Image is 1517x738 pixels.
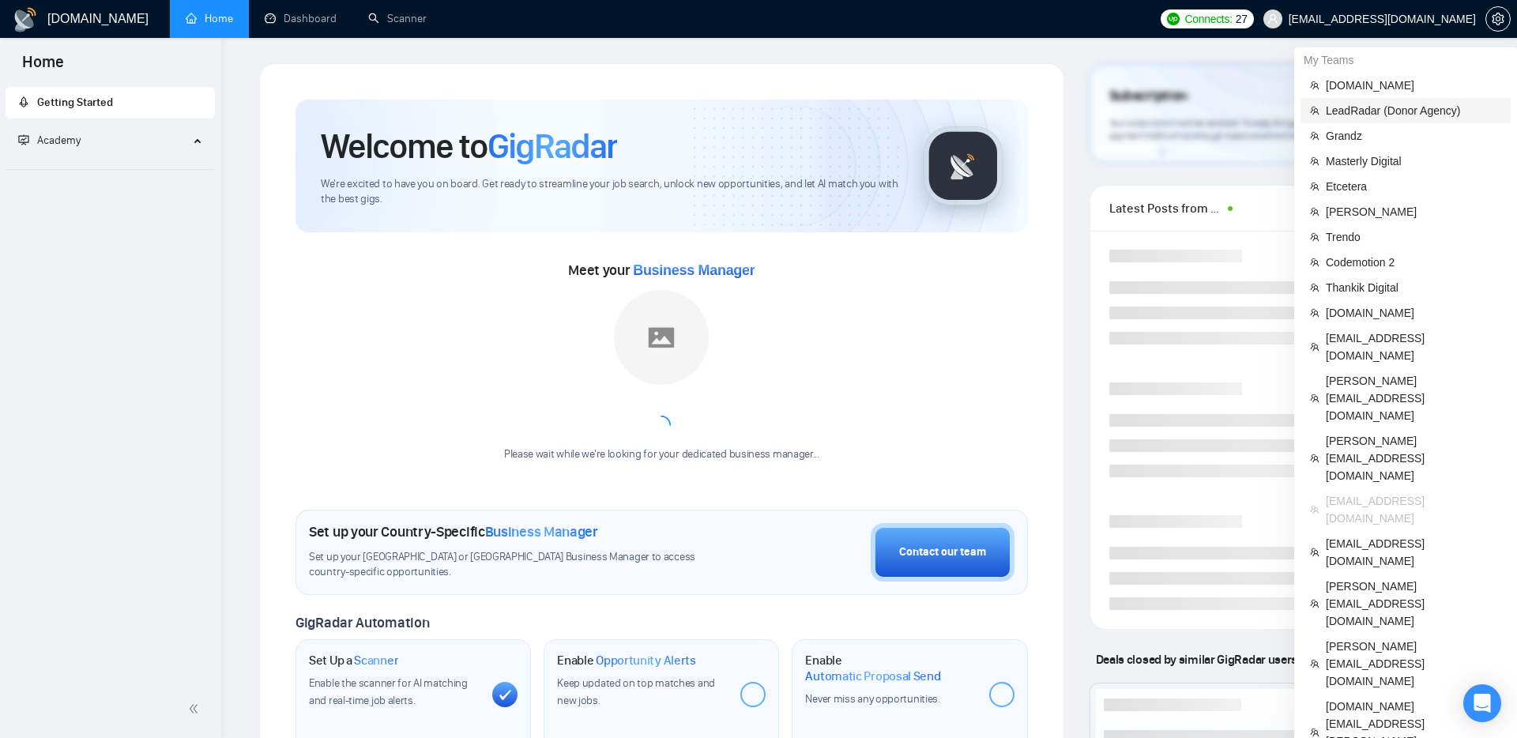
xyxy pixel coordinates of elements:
span: Academy [18,134,81,147]
img: upwork-logo.png [1167,13,1180,25]
span: team [1310,728,1319,737]
span: team [1310,258,1319,267]
h1: Welcome to [321,125,617,168]
span: team [1310,81,1319,90]
span: team [1310,182,1319,191]
span: [DOMAIN_NAME] [1326,304,1501,322]
span: [EMAIL_ADDRESS][DOMAIN_NAME] [1326,492,1501,527]
span: Scanner [354,653,398,668]
span: LeadRadar (Donor Agency) [1326,102,1501,119]
span: [PERSON_NAME] [1326,203,1501,220]
span: [DOMAIN_NAME] [1326,77,1501,94]
span: team [1310,207,1319,217]
div: Please wait while we're looking for your dedicated business manager... [495,447,829,462]
span: Keep updated on top matches and new jobs. [557,676,715,707]
a: dashboardDashboard [265,12,337,25]
span: Deals closed by similar GigRadar users [1090,646,1304,673]
div: My Teams [1294,47,1517,73]
h1: Enable [557,653,696,668]
h1: Set Up a [309,653,398,668]
li: Getting Started [6,87,215,119]
img: placeholder.png [614,290,709,385]
span: team [1310,342,1319,352]
span: [PERSON_NAME][EMAIL_ADDRESS][DOMAIN_NAME] [1326,578,1501,630]
span: setting [1486,13,1510,25]
span: [PERSON_NAME][EMAIL_ADDRESS][DOMAIN_NAME] [1326,372,1501,424]
span: Connects: [1184,10,1232,28]
span: [EMAIL_ADDRESS][DOMAIN_NAME] [1326,535,1501,570]
span: double-left [188,701,204,717]
span: team [1310,156,1319,166]
span: [PERSON_NAME][EMAIL_ADDRESS][DOMAIN_NAME] [1326,638,1501,690]
a: homeHome [186,12,233,25]
span: team [1310,505,1319,514]
span: team [1310,232,1319,242]
span: Getting Started [37,96,113,109]
a: setting [1485,13,1511,25]
button: setting [1485,6,1511,32]
li: Academy Homepage [6,163,215,173]
span: Academy [37,134,81,147]
span: team [1310,283,1319,292]
span: Home [9,51,77,84]
span: Business Manager [485,523,598,540]
span: Meet your [568,262,755,279]
span: loading [652,416,671,435]
span: Thankik Digital [1326,279,1501,296]
span: team [1310,599,1319,608]
span: team [1310,131,1319,141]
span: fund-projection-screen [18,134,29,145]
span: Your subscription will be renewed. To keep things running smoothly, make sure your payment method... [1109,117,1432,142]
span: Enable the scanner for AI matching and real-time job alerts. [309,676,468,707]
span: team [1310,308,1319,318]
span: team [1310,659,1319,668]
span: GigRadar Automation [295,614,429,631]
span: Latest Posts from the GigRadar Community [1109,198,1224,218]
span: Codemotion 2 [1326,254,1501,271]
span: Opportunity Alerts [596,653,696,668]
span: Business Manager [633,262,755,278]
span: Trendo [1326,228,1501,246]
span: We're excited to have you on board. Get ready to streamline your job search, unlock new opportuni... [321,177,898,207]
span: team [1310,393,1319,403]
span: team [1310,548,1319,557]
span: [PERSON_NAME][EMAIL_ADDRESS][DOMAIN_NAME] [1326,432,1501,484]
h1: Set up your Country-Specific [309,523,598,540]
span: team [1310,454,1319,463]
h1: Enable [805,653,976,683]
span: [EMAIL_ADDRESS][DOMAIN_NAME] [1326,329,1501,364]
img: logo [13,7,38,32]
span: Never miss any opportunities. [805,692,939,706]
span: team [1310,106,1319,115]
img: gigradar-logo.png [924,126,1003,205]
div: Open Intercom Messenger [1463,684,1501,722]
span: Subscription [1109,83,1188,110]
a: searchScanner [368,12,427,25]
div: Contact our team [899,544,986,561]
span: Masterly Digital [1326,152,1501,170]
span: Etcetera [1326,178,1501,195]
span: Automatic Proposal Send [805,668,940,684]
span: user [1267,13,1278,24]
span: Set up your [GEOGRAPHIC_DATA] or [GEOGRAPHIC_DATA] Business Manager to access country-specific op... [309,550,732,580]
span: 27 [1236,10,1248,28]
span: rocket [18,96,29,107]
span: GigRadar [487,125,617,168]
span: Grandz [1326,127,1501,145]
button: Contact our team [871,523,1014,582]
